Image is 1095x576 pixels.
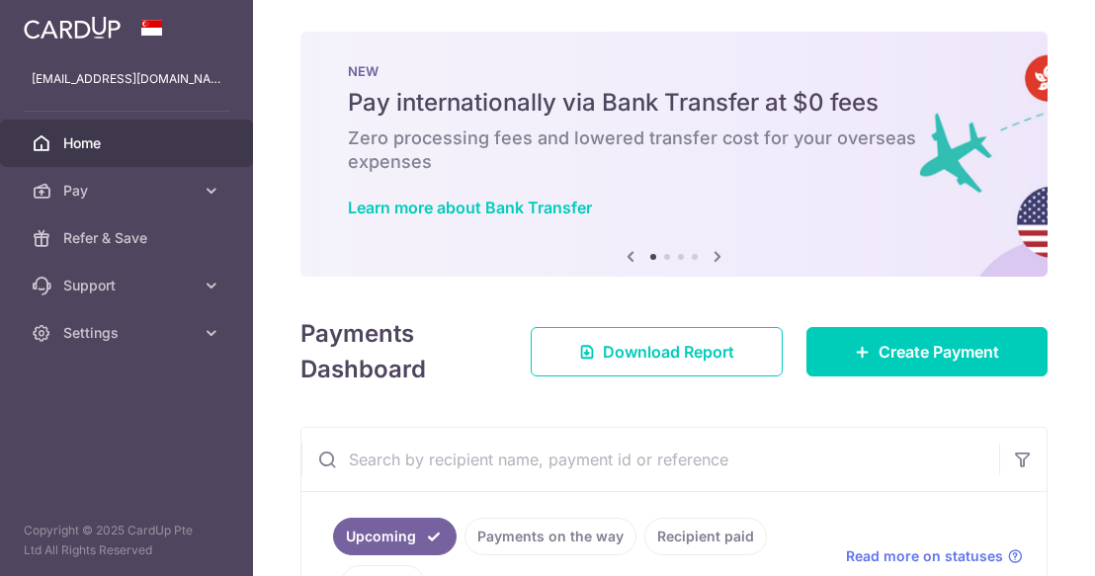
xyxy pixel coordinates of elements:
[348,126,1000,174] h6: Zero processing fees and lowered transfer cost for your overseas expenses
[333,518,457,555] a: Upcoming
[32,69,221,89] p: [EMAIL_ADDRESS][DOMAIN_NAME]
[846,546,1023,566] a: Read more on statuses
[846,546,1003,566] span: Read more on statuses
[300,32,1048,277] img: Bank transfer banner
[464,518,636,555] a: Payments on the way
[63,228,194,248] span: Refer & Save
[879,340,999,364] span: Create Payment
[531,327,783,376] a: Download Report
[806,327,1048,376] a: Create Payment
[300,316,495,387] h4: Payments Dashboard
[603,340,734,364] span: Download Report
[63,323,194,343] span: Settings
[301,428,999,491] input: Search by recipient name, payment id or reference
[24,16,121,40] img: CardUp
[63,181,194,201] span: Pay
[63,276,194,295] span: Support
[348,198,592,217] a: Learn more about Bank Transfer
[63,133,194,153] span: Home
[348,87,1000,119] h5: Pay internationally via Bank Transfer at $0 fees
[348,63,1000,79] p: NEW
[644,518,767,555] a: Recipient paid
